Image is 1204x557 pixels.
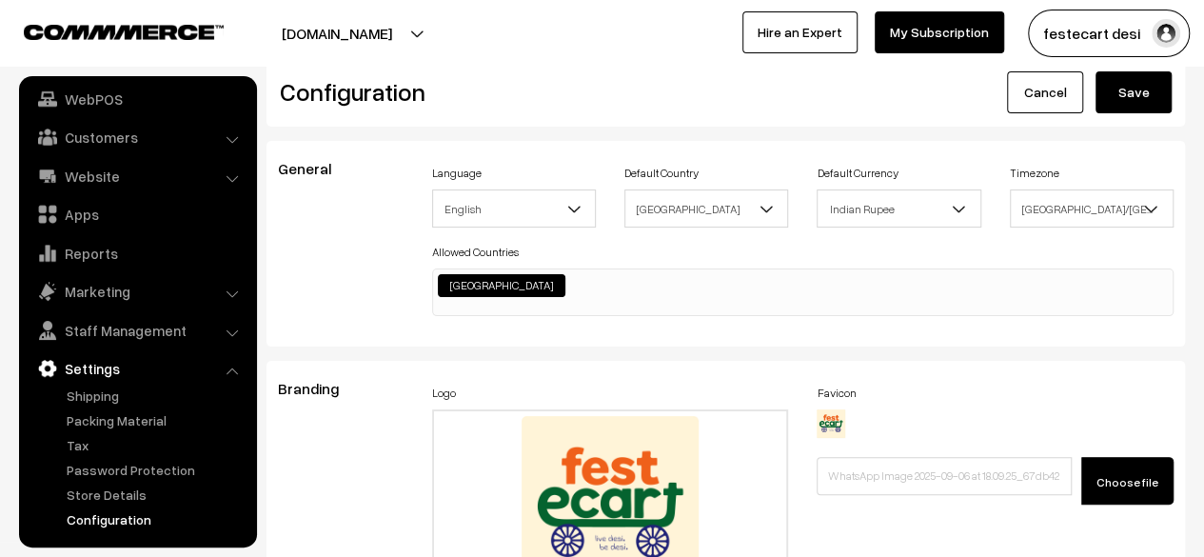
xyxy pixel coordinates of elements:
span: India [624,189,788,228]
button: Save [1095,71,1172,113]
a: Settings [24,351,250,386]
a: Shipping [62,386,250,406]
span: Indian Rupee [817,189,980,228]
span: Indian Rupee [818,192,979,226]
span: Asia/Kolkata [1011,192,1173,226]
button: [DOMAIN_NAME] [215,10,459,57]
a: WebPOS [24,82,250,116]
a: Hire an Expert [742,11,858,53]
label: Logo [432,385,456,402]
a: Tax [62,435,250,455]
img: user [1152,19,1180,48]
a: My Subscription [875,11,1004,53]
span: India [625,192,787,226]
img: 17573404052385WhatsApp-Image-2025-09-06-at-180925_67db42bf.jpg [817,409,845,438]
a: Apps [24,197,250,231]
a: Cancel [1007,71,1083,113]
a: Configuration [62,509,250,529]
a: Reports [24,236,250,270]
a: Website [24,159,250,193]
a: COMMMERCE [24,19,190,42]
label: Favicon [817,385,856,402]
span: Branding [278,379,362,398]
img: COMMMERCE [24,25,224,39]
a: Customers [24,120,250,154]
label: Allowed Countries [432,244,519,261]
a: Password Protection [62,460,250,480]
span: General [278,159,354,178]
button: festecart desi [1028,10,1190,57]
a: Staff Management [24,313,250,348]
h2: Configuration [280,77,712,107]
label: Timezone [1010,165,1059,182]
input: WhatsApp Image 2025-09-06 at 18.09.25_67db42bf.jpg [817,457,1072,495]
label: Default Country [624,165,699,182]
span: Asia/Kolkata [1010,189,1174,228]
label: Default Currency [817,165,898,182]
span: English [432,189,596,228]
span: English [433,192,595,226]
a: Store Details [62,485,250,505]
a: Marketing [24,274,250,308]
span: Choose file [1096,475,1158,489]
li: India [438,274,565,297]
label: Language [432,165,482,182]
a: Packing Material [62,410,250,430]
